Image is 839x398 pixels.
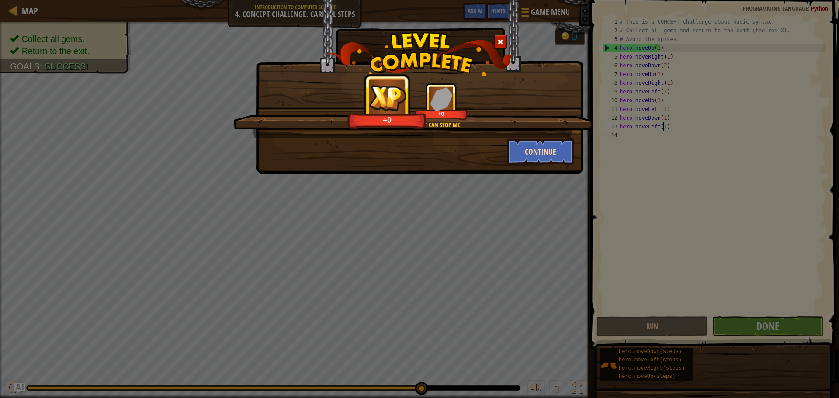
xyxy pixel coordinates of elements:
button: Continue [507,138,575,165]
img: reward_icon_gems.png [430,87,453,111]
div: +0 [416,111,466,117]
img: level_complete.png [326,32,513,76]
img: reward_icon_xp.png [369,85,406,111]
div: There are no mazes that can stop me! [275,121,551,129]
div: +0 [350,115,424,125]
